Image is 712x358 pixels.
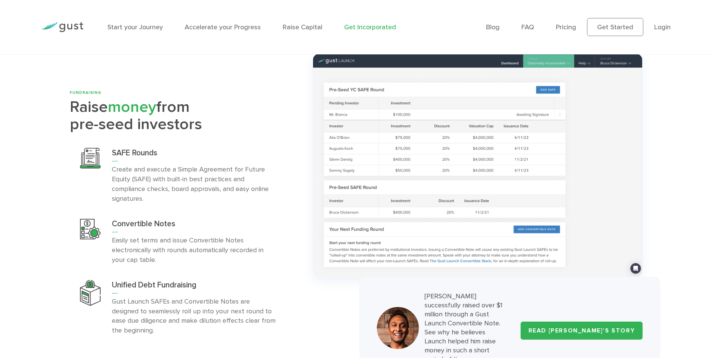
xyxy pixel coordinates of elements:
a: Pricing [556,23,576,31]
a: Start your Journey [107,23,163,31]
p: Easily set terms and issue Convertible Notes electronically with rounds automatically recorded in... [112,236,276,265]
h3: SAFE Rounds [112,148,276,161]
div: FUNDRAISING [70,90,286,96]
a: Get Incorporated [344,23,396,31]
img: 7 Raise Money Wide [313,54,642,277]
img: Debt Fundraising [80,280,101,306]
img: Safe Rounds [80,148,101,168]
a: Raise Capital [283,23,322,31]
a: Get Started [587,18,643,36]
p: Create and execute a Simple Agreement for Future Equity (SAFE) with built-in best practices and c... [112,165,276,204]
a: READ [PERSON_NAME]’S STORY [521,322,643,340]
img: Story 1 [377,307,419,349]
h3: Unified Debt Fundraising [112,280,276,293]
h3: Convertible Notes [112,219,276,232]
a: Accelerate your Progress [185,23,261,31]
span: money [108,98,156,116]
img: Convertible Notes [80,219,101,239]
a: Login [654,23,671,31]
p: Gust Launch SAFEs and Convertible Notes are designed to seamlessly roll up into your next round t... [112,297,276,336]
a: Blog [486,23,500,31]
img: Gust Logo [41,22,83,32]
a: FAQ [521,23,534,31]
h2: Raise from pre-seed investors [70,99,286,133]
